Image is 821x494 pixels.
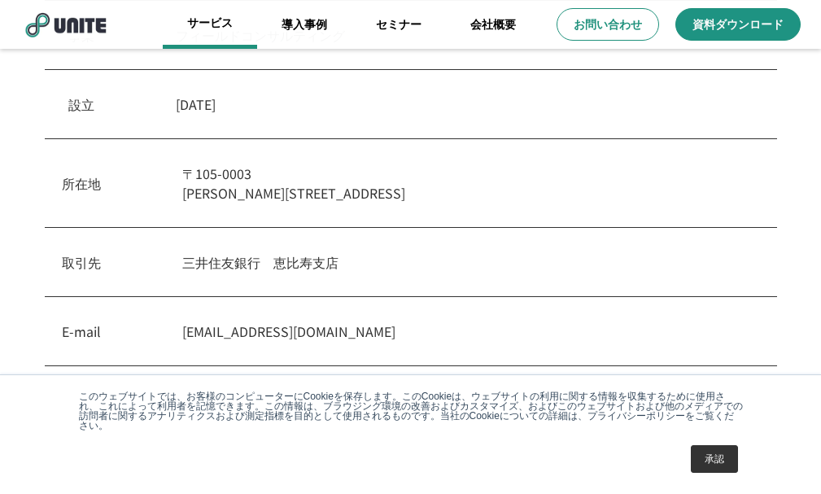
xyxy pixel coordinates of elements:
p: お問い合わせ [574,16,642,33]
a: お問い合わせ [557,8,659,41]
p: 三井住友銀行 恵比寿支店 [182,252,760,272]
p: 資料ダウンロード [692,16,784,33]
a: 資料ダウンロード [675,8,801,41]
p: 設立 [68,94,94,114]
p: このウェブサイトでは、お客様のコンピューターにCookieを保存します。このCookieは、ウェブサイトの利用に関する情報を収集するために使用され、これによって利用者を記憶できます。この情報は、... [79,391,743,431]
p: [DATE] [176,94,753,114]
p: [EMAIL_ADDRESS][DOMAIN_NAME] [182,321,760,341]
p: 〒105-0003 [PERSON_NAME][STREET_ADDRESS] [182,164,760,203]
div: チャットウィジェット [528,286,821,494]
iframe: Chat Widget [528,286,821,494]
p: 所在地 [62,173,101,193]
p: 取引先 [62,252,101,272]
p: E-mail [62,321,101,341]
